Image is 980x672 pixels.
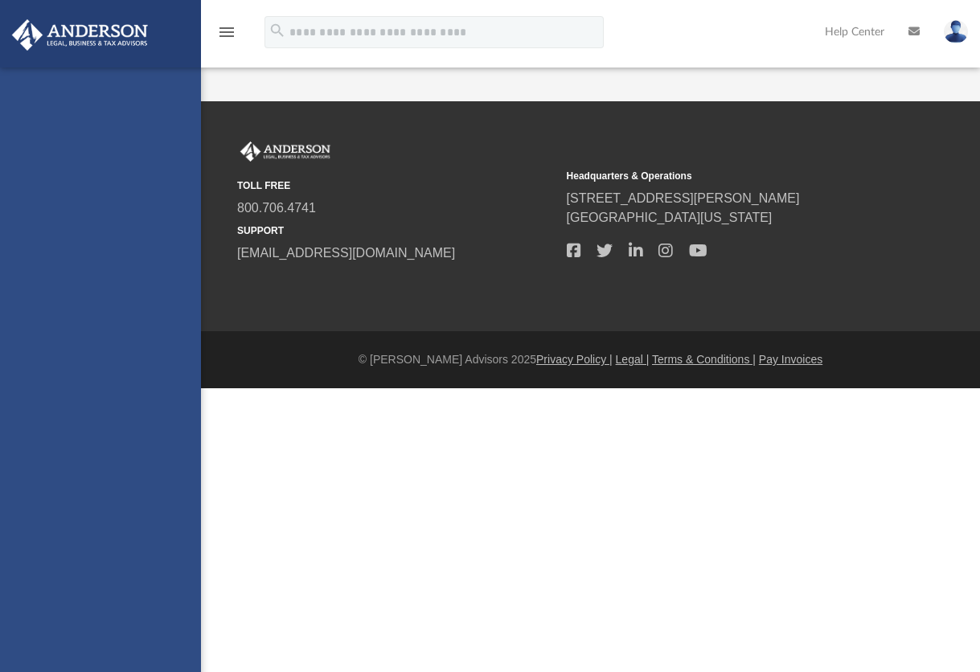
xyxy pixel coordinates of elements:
img: Anderson Advisors Platinum Portal [237,141,334,162]
a: Terms & Conditions | [652,353,756,366]
small: SUPPORT [237,223,556,238]
i: search [269,22,286,39]
div: © [PERSON_NAME] Advisors 2025 [201,351,980,368]
a: Legal | [616,353,650,366]
a: [EMAIL_ADDRESS][DOMAIN_NAME] [237,246,455,260]
small: TOLL FREE [237,178,556,193]
small: Headquarters & Operations [567,169,885,183]
i: menu [217,23,236,42]
a: [GEOGRAPHIC_DATA][US_STATE] [567,211,773,224]
a: 800.706.4741 [237,201,316,215]
a: Pay Invoices [759,353,822,366]
a: [STREET_ADDRESS][PERSON_NAME] [567,191,800,205]
img: User Pic [944,20,968,43]
a: Privacy Policy | [536,353,613,366]
a: menu [217,31,236,42]
img: Anderson Advisors Platinum Portal [7,19,153,51]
